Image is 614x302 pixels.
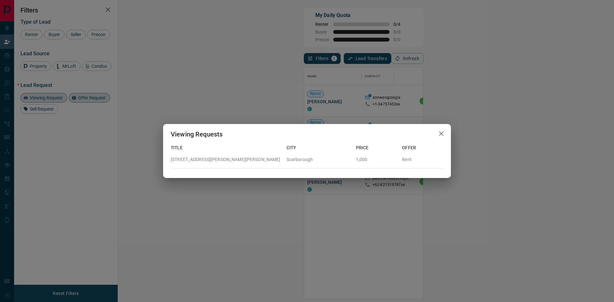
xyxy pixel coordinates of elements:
p: Offer [402,144,443,151]
p: Price [356,144,397,151]
p: [STREET_ADDRESS][PERSON_NAME][PERSON_NAME] [171,156,281,163]
h2: Viewing Requests [163,124,230,144]
p: Scarborough [287,156,351,163]
p: City [287,144,351,151]
p: Title [171,144,281,151]
p: 1,000 [356,156,397,163]
p: Rent [402,156,443,163]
